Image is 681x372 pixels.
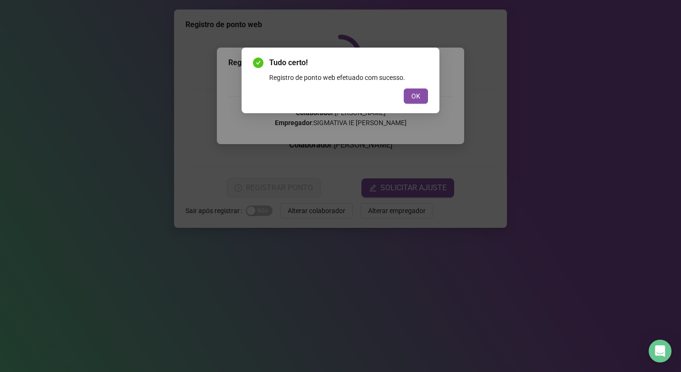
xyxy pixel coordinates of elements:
div: Registro de ponto web efetuado com sucesso. [269,72,428,83]
span: Tudo certo! [269,57,428,69]
span: OK [411,91,420,101]
button: OK [404,88,428,104]
span: check-circle [253,58,263,68]
div: Open Intercom Messenger [649,340,671,362]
